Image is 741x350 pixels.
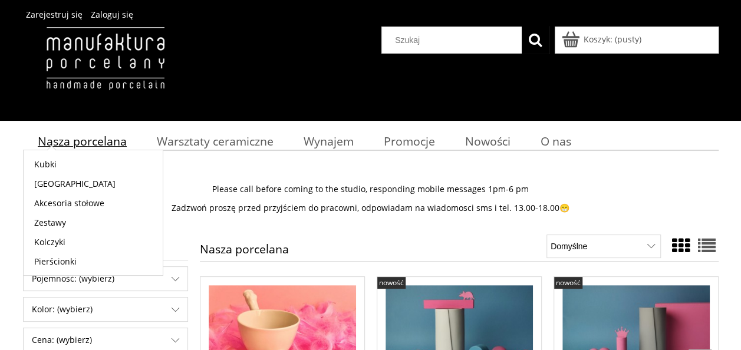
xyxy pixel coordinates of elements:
span: O nas [541,133,571,149]
span: Nasza porcelana [38,133,127,149]
a: Widok ze zdjęciem [672,233,690,257]
a: Promocje [368,130,450,153]
h1: Nasza porcelana [200,243,289,261]
b: (pusty) [615,34,641,45]
span: nowość [379,278,404,288]
select: Sortuj wg [546,235,660,258]
div: Filtruj [23,297,188,322]
img: Manufaktura Porcelany [23,27,187,115]
span: Wynajem [304,133,354,149]
p: Please call before coming to the studio, responding mobile messages 1pm-6 pm [23,184,719,194]
a: Zaloguj się [91,9,133,20]
span: nowość [556,278,581,288]
a: Warsztaty ceramiczne [141,130,288,153]
span: Koszyk: [584,34,612,45]
a: Nasza porcelana [23,130,142,153]
p: Zadzwoń proszę przed przyjściem do pracowni, odpowiadam na wiadomosci sms i tel. 13.00-18.00😁 [23,203,719,213]
span: Kolor: (wybierz) [24,298,187,321]
a: Widok pełny [698,233,716,257]
div: Filtruj [23,266,188,291]
span: Promocje [384,133,435,149]
a: O nas [525,130,586,153]
a: Nowości [450,130,525,153]
span: Pojemność: (wybierz) [24,267,187,290]
a: Produkty w koszyku 0. Przejdź do koszyka [564,34,641,45]
a: Wynajem [288,130,368,153]
button: Szukaj [522,27,549,54]
span: Nowości [465,133,511,149]
a: Zarejestruj się [26,9,83,20]
span: Warsztaty ceramiczne [157,133,274,149]
input: Szukaj w sklepie [386,27,522,53]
